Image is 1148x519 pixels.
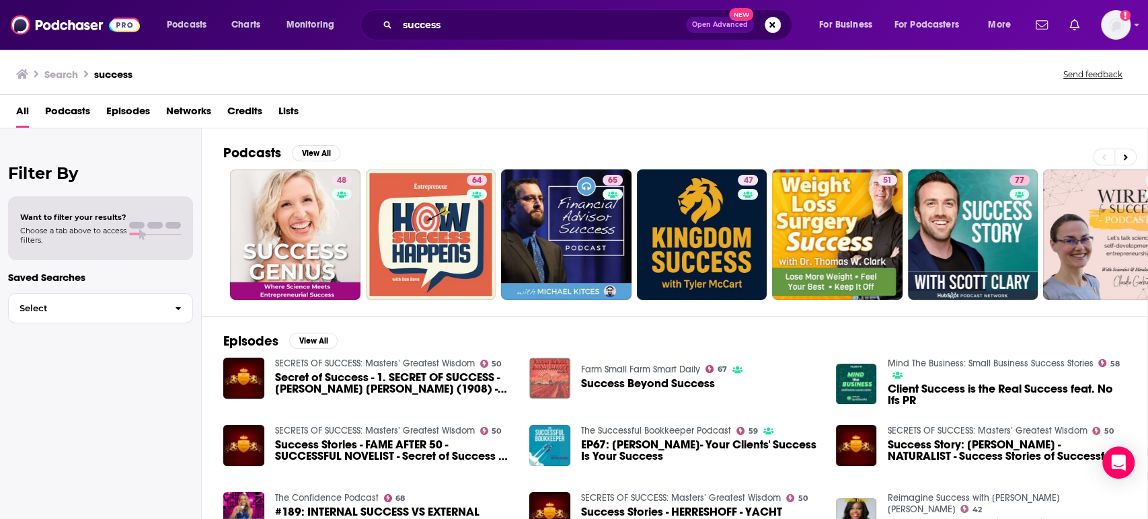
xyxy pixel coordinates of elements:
span: 68 [395,495,405,502]
a: 68 [384,494,406,502]
span: More [988,15,1011,34]
span: New [729,8,753,21]
img: Success Beyond Success [529,358,570,399]
a: 77 [908,169,1038,300]
h3: success [94,68,132,81]
a: SECRETS OF SUCCESS: Masters’ Greatest Wisdom [275,358,475,369]
a: 51 [772,169,903,300]
a: Mind The Business: Small Business Success Stories [887,358,1093,369]
span: Select [9,304,164,313]
a: Charts [223,14,268,36]
button: open menu [277,14,352,36]
a: 67 [705,365,727,373]
a: The Confidence Podcast [275,492,379,504]
h3: Search [44,68,78,81]
button: View All [292,145,340,161]
a: SECRETS OF SUCCESS: Masters’ Greatest Wisdom [275,425,475,436]
a: Farm Small Farm Smart Daily [581,364,700,375]
a: Credits [227,100,262,128]
span: 64 [472,174,482,188]
h2: Episodes [223,333,278,350]
a: Success Story: JOHN BURROUGHS - NATURALIST - Success Stories of Successful Men - Orison Swett Mar... [887,439,1126,462]
span: For Podcasters [894,15,959,34]
a: 50 [786,494,808,502]
a: Show notifications dropdown [1064,13,1085,36]
a: Lists [278,100,299,128]
span: 67 [718,366,727,372]
a: EP67: Jeremy Allen- Your Clients' Success Is Your Success [581,439,820,462]
a: Client Success is the Real Success feat. No Ifs PR [887,383,1126,406]
a: Secret of Success - 1. SECRET OF SUCCESS - William Walker Atkinson (1908) - Secret of Success [275,372,514,395]
span: 58 [1110,361,1120,367]
img: Success Stories - FAME AFTER 50 - SUCCESSFUL NOVELIST - Secret of Success of Successful Men - Ori... [223,425,264,466]
img: EP67: Jeremy Allen- Your Clients' Success Is Your Success [529,425,570,466]
a: Secret of Success - 1. SECRET OF SUCCESS - William Walker Atkinson (1908) - Secret of Success [223,358,264,399]
a: 50 [1092,427,1114,435]
a: Networks [166,100,211,128]
button: open menu [810,14,889,36]
span: 50 [492,428,501,434]
a: Reimagine Success with Melanie Krystle [887,492,1059,515]
a: 65 [501,169,632,300]
a: Show notifications dropdown [1030,13,1053,36]
a: 64 [467,175,487,186]
span: Secret of Success - 1. SECRET OF SUCCESS - [PERSON_NAME] [PERSON_NAME] (1908) - Secret of Success [275,372,514,395]
span: For Business [819,15,872,34]
a: PodcastsView All [223,145,340,161]
button: Send feedback [1059,69,1126,80]
span: 48 [337,174,346,188]
a: 65 [603,175,623,186]
span: Want to filter your results? [20,212,126,222]
img: Client Success is the Real Success feat. No Ifs PR [836,364,877,405]
span: 42 [972,507,982,513]
a: EpisodesView All [223,333,338,350]
span: 65 [608,174,617,188]
a: 58 [1098,359,1120,367]
img: Podchaser - Follow, Share and Rate Podcasts [11,12,140,38]
a: 50 [480,360,502,368]
p: Saved Searches [8,271,193,284]
span: Podcasts [167,15,206,34]
a: 47 [637,169,767,300]
span: 59 [749,428,758,434]
button: open menu [979,14,1028,36]
a: 50 [480,427,502,435]
button: Select [8,293,193,323]
span: Choose a tab above to access filters. [20,226,126,245]
a: 47 [738,175,758,186]
span: Open Advanced [692,22,748,28]
a: Podcasts [45,100,90,128]
h2: Filter By [8,163,193,183]
a: All [16,100,29,128]
span: Success Story: [PERSON_NAME] - NATURALIST - Success Stories of Successful Men - [PERSON_NAME] (1901) [887,439,1126,462]
a: Success Stories - FAME AFTER 50 - SUCCESSFUL NOVELIST - Secret of Success of Successful Men - Ori... [275,439,514,462]
div: Search podcasts, credits, & more... [373,9,805,40]
span: 47 [743,174,753,188]
span: 50 [492,361,501,367]
span: 50 [1104,428,1114,434]
a: 51 [878,175,897,186]
span: Success Beyond Success [581,378,715,389]
button: open menu [886,14,979,36]
a: 48 [230,169,360,300]
span: 50 [798,495,808,502]
button: Show profile menu [1101,10,1131,40]
img: Success Story: JOHN BURROUGHS - NATURALIST - Success Stories of Successful Men - Orison Swett Mar... [836,425,877,466]
input: Search podcasts, credits, & more... [397,14,686,36]
a: Episodes [106,100,150,128]
button: View All [289,333,338,349]
span: Logged in as notablypr2 [1101,10,1131,40]
a: 42 [960,505,982,513]
svg: Add a profile image [1120,10,1131,21]
button: Open AdvancedNew [686,17,754,33]
h2: Podcasts [223,145,281,161]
